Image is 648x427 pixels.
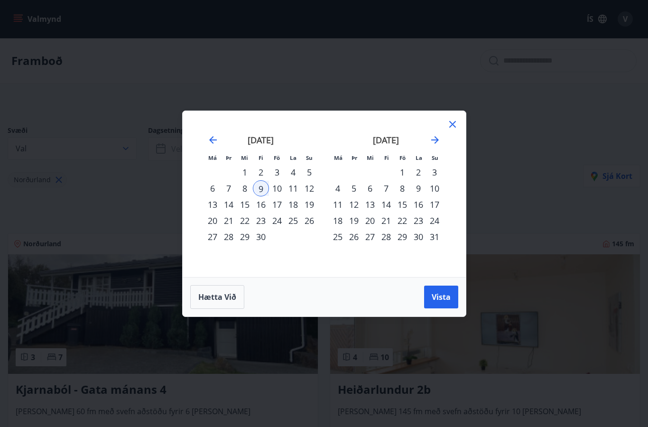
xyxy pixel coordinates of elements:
div: 22 [394,213,410,229]
small: Má [334,154,343,161]
td: Choose sunnudagur, 17. maí 2026 as your check-out date. It’s available. [426,196,443,213]
td: Choose laugardagur, 23. maí 2026 as your check-out date. It’s available. [410,213,426,229]
td: Choose laugardagur, 30. maí 2026 as your check-out date. It’s available. [410,229,426,245]
td: Choose föstudagur, 17. apríl 2026 as your check-out date. It’s available. [269,196,285,213]
small: Su [306,154,313,161]
td: Choose sunnudagur, 31. maí 2026 as your check-out date. It’s available. [426,229,443,245]
div: Move forward to switch to the next month. [429,134,441,146]
div: 8 [394,180,410,196]
div: 1 [237,164,253,180]
td: Choose sunnudagur, 24. maí 2026 as your check-out date. It’s available. [426,213,443,229]
td: Choose laugardagur, 16. maí 2026 as your check-out date. It’s available. [410,196,426,213]
div: Move backward to switch to the previous month. [207,134,219,146]
td: Choose laugardagur, 2. maí 2026 as your check-out date. It’s available. [410,164,426,180]
div: 29 [394,229,410,245]
div: 12 [346,196,362,213]
td: Choose miðvikudagur, 6. maí 2026 as your check-out date. It’s available. [362,180,378,196]
div: 24 [426,213,443,229]
div: 20 [204,213,221,229]
td: Choose föstudagur, 29. maí 2026 as your check-out date. It’s available. [394,229,410,245]
small: Fi [259,154,263,161]
td: Choose þriðjudagur, 26. maí 2026 as your check-out date. It’s available. [346,229,362,245]
small: Mi [367,154,374,161]
td: Choose fimmtudagur, 16. apríl 2026 as your check-out date. It’s available. [253,196,269,213]
div: 17 [426,196,443,213]
div: 20 [362,213,378,229]
div: 21 [221,213,237,229]
div: 16 [410,196,426,213]
td: Choose þriðjudagur, 14. apríl 2026 as your check-out date. It’s available. [221,196,237,213]
div: 10 [269,180,285,196]
small: Fö [399,154,406,161]
td: Choose föstudagur, 3. apríl 2026 as your check-out date. It’s available. [269,164,285,180]
small: Má [208,154,217,161]
small: Fö [274,154,280,161]
small: La [290,154,296,161]
div: 16 [253,196,269,213]
td: Choose mánudagur, 11. maí 2026 as your check-out date. It’s available. [330,196,346,213]
div: 12 [301,180,317,196]
span: Vista [432,292,451,302]
td: Choose mánudagur, 4. maí 2026 as your check-out date. It’s available. [330,180,346,196]
td: Choose sunnudagur, 19. apríl 2026 as your check-out date. It’s available. [301,196,317,213]
td: Choose miðvikudagur, 20. maí 2026 as your check-out date. It’s available. [362,213,378,229]
div: 8 [237,180,253,196]
button: Hætta við [190,285,244,309]
div: 26 [301,213,317,229]
small: Þr [352,154,357,161]
div: 4 [285,164,301,180]
div: 27 [362,229,378,245]
div: 19 [301,196,317,213]
td: Choose miðvikudagur, 15. apríl 2026 as your check-out date. It’s available. [237,196,253,213]
div: 7 [221,180,237,196]
td: Choose þriðjudagur, 7. apríl 2026 as your check-out date. It’s available. [221,180,237,196]
td: Choose þriðjudagur, 12. maí 2026 as your check-out date. It’s available. [346,196,362,213]
small: Þr [226,154,231,161]
div: 29 [237,229,253,245]
td: Choose mánudagur, 25. maí 2026 as your check-out date. It’s available. [330,229,346,245]
div: 7 [378,180,394,196]
div: 23 [253,213,269,229]
div: Calendar [194,122,454,266]
div: 15 [394,196,410,213]
div: 5 [346,180,362,196]
td: Choose föstudagur, 15. maí 2026 as your check-out date. It’s available. [394,196,410,213]
td: Choose þriðjudagur, 5. maí 2026 as your check-out date. It’s available. [346,180,362,196]
td: Choose laugardagur, 25. apríl 2026 as your check-out date. It’s available. [285,213,301,229]
div: 23 [410,213,426,229]
div: 10 [426,180,443,196]
td: Choose þriðjudagur, 21. apríl 2026 as your check-out date. It’s available. [221,213,237,229]
div: 6 [204,180,221,196]
td: Choose mánudagur, 18. maí 2026 as your check-out date. It’s available. [330,213,346,229]
td: Choose fimmtudagur, 14. maí 2026 as your check-out date. It’s available. [378,196,394,213]
span: Hætta við [198,292,236,302]
td: Choose miðvikudagur, 8. apríl 2026 as your check-out date. It’s available. [237,180,253,196]
td: Choose mánudagur, 13. apríl 2026 as your check-out date. It’s available. [204,196,221,213]
td: Choose sunnudagur, 12. apríl 2026 as your check-out date. It’s available. [301,180,317,196]
td: Choose fimmtudagur, 28. maí 2026 as your check-out date. It’s available. [378,229,394,245]
td: Choose mánudagur, 20. apríl 2026 as your check-out date. It’s available. [204,213,221,229]
td: Choose mánudagur, 27. apríl 2026 as your check-out date. It’s available. [204,229,221,245]
td: Selected as start date. fimmtudagur, 9. apríl 2026 [253,180,269,196]
td: Choose miðvikudagur, 22. apríl 2026 as your check-out date. It’s available. [237,213,253,229]
div: 26 [346,229,362,245]
div: 4 [330,180,346,196]
td: Choose föstudagur, 24. apríl 2026 as your check-out date. It’s available. [269,213,285,229]
td: Choose miðvikudagur, 29. apríl 2026 as your check-out date. It’s available. [237,229,253,245]
td: Choose sunnudagur, 10. maí 2026 as your check-out date. It’s available. [426,180,443,196]
div: 2 [253,164,269,180]
td: Choose fimmtudagur, 30. apríl 2026 as your check-out date. It’s available. [253,229,269,245]
div: 19 [346,213,362,229]
td: Choose þriðjudagur, 19. maí 2026 as your check-out date. It’s available. [346,213,362,229]
td: Choose laugardagur, 18. apríl 2026 as your check-out date. It’s available. [285,196,301,213]
div: 5 [301,164,317,180]
small: Fi [384,154,389,161]
div: 18 [330,213,346,229]
td: Choose fimmtudagur, 21. maí 2026 as your check-out date. It’s available. [378,213,394,229]
td: Choose fimmtudagur, 7. maí 2026 as your check-out date. It’s available. [378,180,394,196]
div: 14 [378,196,394,213]
div: 28 [378,229,394,245]
td: Choose föstudagur, 8. maí 2026 as your check-out date. It’s available. [394,180,410,196]
small: Mi [241,154,248,161]
td: Choose þriðjudagur, 28. apríl 2026 as your check-out date. It’s available. [221,229,237,245]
